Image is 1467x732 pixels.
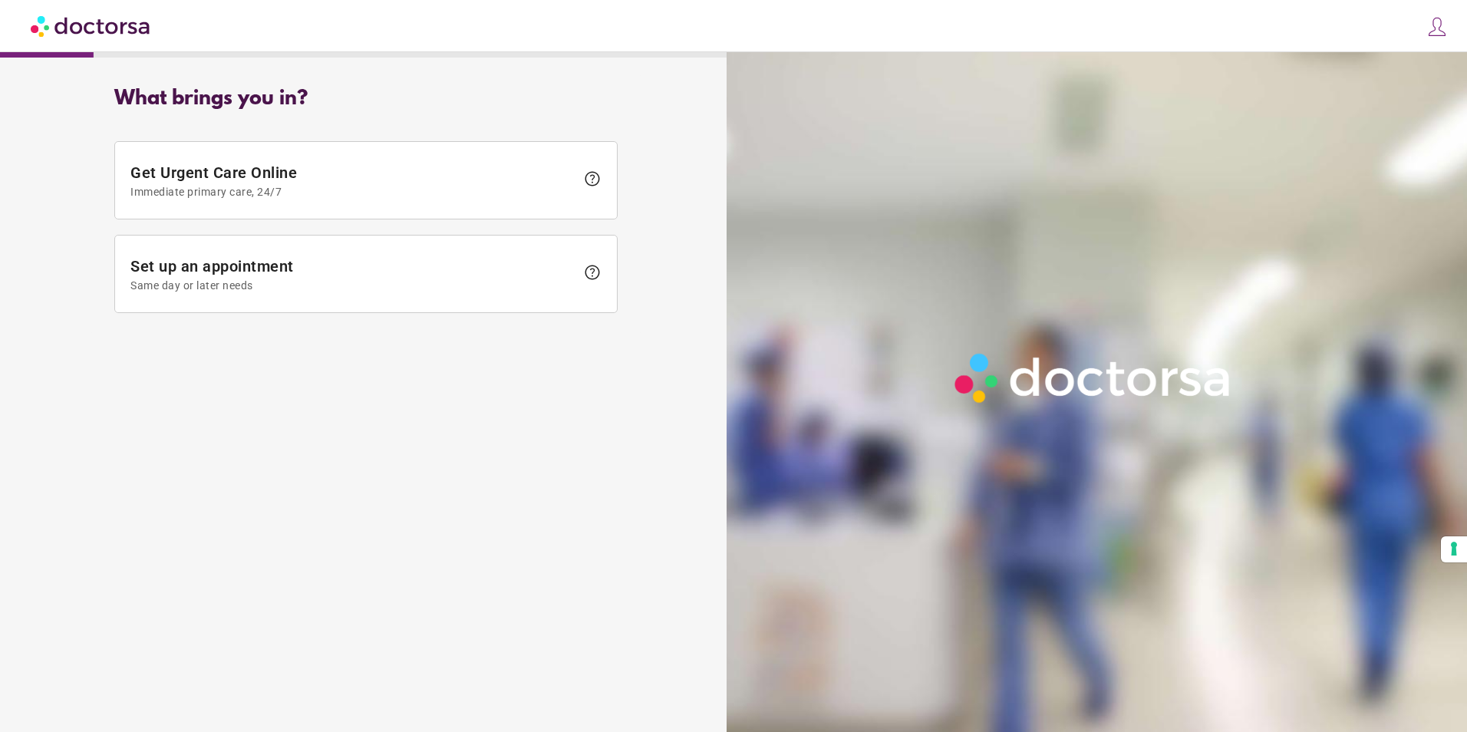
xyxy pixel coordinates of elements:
[583,263,602,282] span: help
[1441,536,1467,562] button: Your consent preferences for tracking technologies
[1426,16,1448,38] img: icons8-customer-100.png
[947,345,1240,411] img: Logo-Doctorsa-trans-White-partial-flat.png
[130,279,575,292] span: Same day or later needs
[130,257,575,292] span: Set up an appointment
[583,170,602,188] span: help
[130,163,575,198] span: Get Urgent Care Online
[31,8,152,43] img: Doctorsa.com
[114,87,618,110] div: What brings you in?
[130,186,575,198] span: Immediate primary care, 24/7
